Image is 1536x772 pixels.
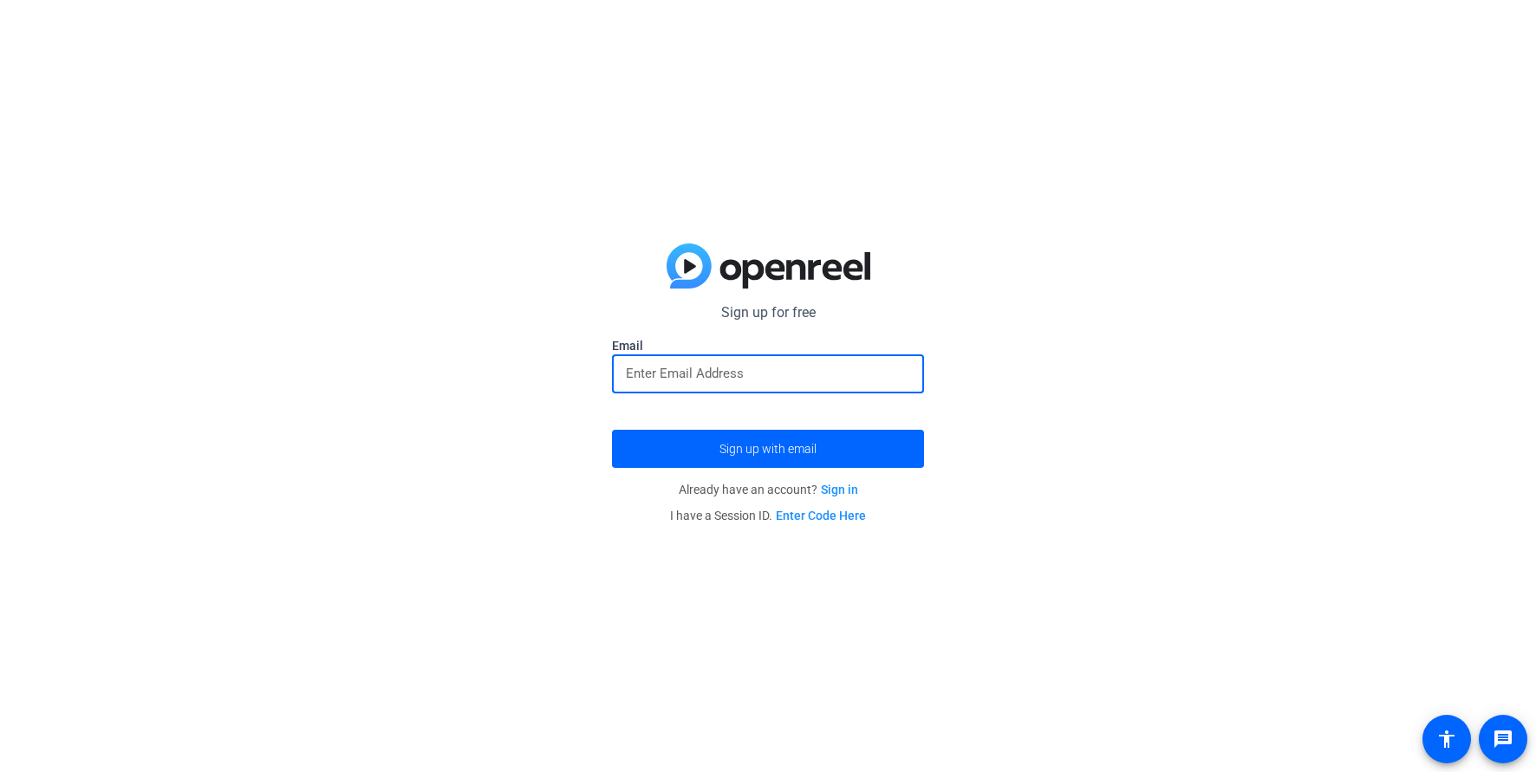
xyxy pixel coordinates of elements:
p: Sign up for free [612,302,924,323]
input: Enter Email Address [626,363,910,384]
mat-icon: accessibility [1436,729,1457,749]
mat-icon: message [1493,729,1513,749]
button: Sign up with email [612,430,924,468]
span: I have a Session ID. [670,509,866,522]
a: Sign in [821,483,858,496]
label: Email [612,337,924,354]
a: Enter Code Here [776,509,866,522]
img: blue-gradient.svg [667,243,870,289]
span: Already have an account? [679,483,858,496]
